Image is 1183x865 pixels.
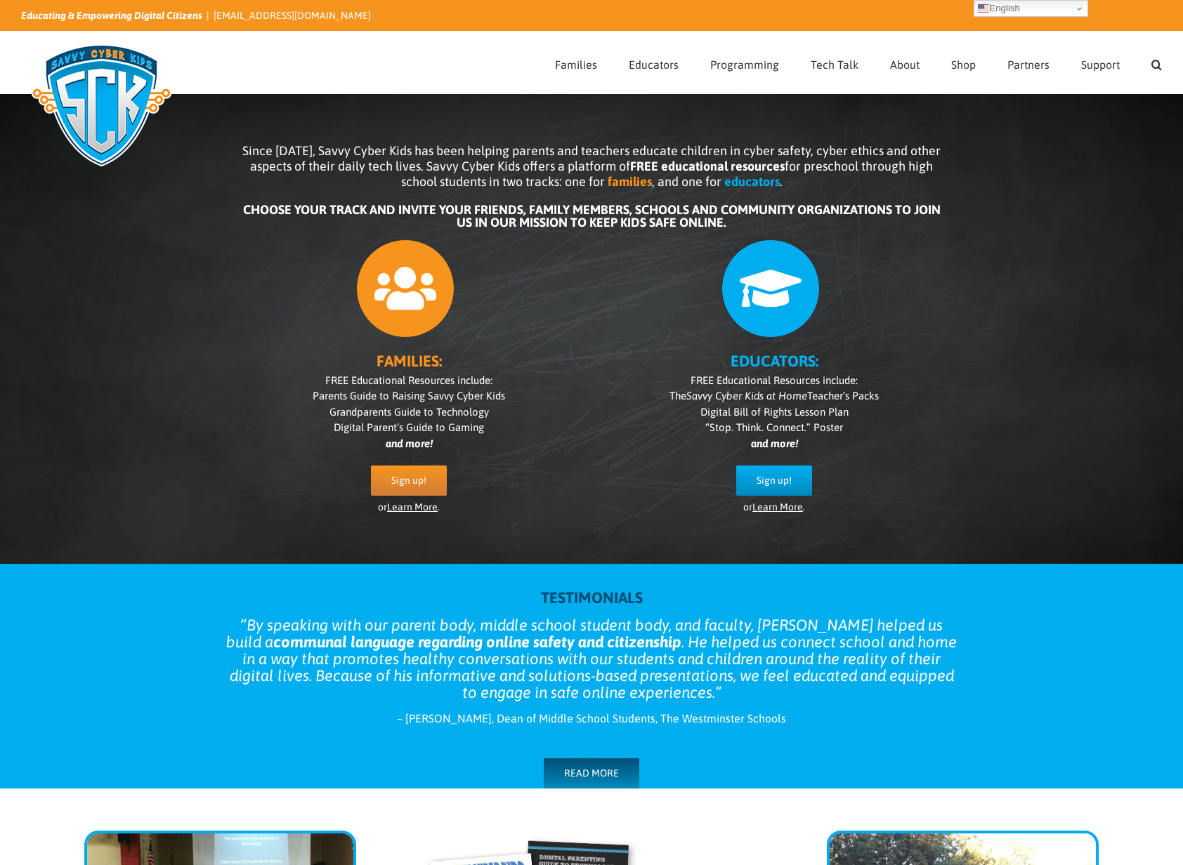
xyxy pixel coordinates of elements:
a: READ MORE [544,758,639,788]
a: Sign up! [736,465,812,496]
b: CHOOSE YOUR TRACK AND INVITE YOUR FRIENDS, FAMILY MEMBERS, SCHOOLS AND COMMUNITY ORGANIZATIONS TO... [243,202,941,230]
span: Digital Bill of Rights Lesson Plan [700,406,849,418]
span: About [890,59,920,70]
i: and more! [386,437,433,449]
span: The Westminster Schools [660,712,786,725]
a: Partners [1007,32,1050,93]
span: Shop [951,59,976,70]
strong: TESTIMONIALS [541,588,643,607]
span: Families [555,59,597,70]
i: and more! [751,437,798,449]
b: families [608,174,652,189]
b: EDUCATORS: [731,352,818,370]
span: Partners [1007,59,1050,70]
span: Dean of Middle School Students [497,712,655,725]
span: FREE Educational Resources include: [325,374,492,386]
span: [PERSON_NAME] [405,712,492,725]
i: Savvy Cyber Kids at Home [686,390,807,402]
span: , and one for [652,174,721,189]
a: Sign up! [371,465,447,496]
a: Tech Talk [811,32,858,93]
i: Educating & Empowering Digital Citizens [21,10,202,21]
img: Savvy Cyber Kids Logo [21,35,182,176]
span: Programming [710,59,779,70]
a: Learn More [752,501,803,513]
a: [EMAIL_ADDRESS][DOMAIN_NAME] [214,10,371,21]
b: educators [724,174,780,189]
b: FAMILIES: [377,352,442,370]
strong: communal language regarding online safety and citizenship [273,633,681,651]
span: FREE Educational Resources include: [691,374,858,386]
span: Since [DATE], Savvy Cyber Kids has been helping parents and teachers educate children in cyber sa... [242,143,941,189]
a: About [890,32,920,93]
span: The Teacher’s Packs [669,390,879,402]
blockquote: By speaking with our parent body, middle school student body, and faculty, [PERSON_NAME] helped u... [226,616,957,701]
a: Educators [629,32,679,93]
b: FREE educational resources [630,159,785,173]
span: Parents Guide to Raising Savvy Cyber Kids [313,390,505,402]
span: Sign up! [391,475,426,487]
span: Sign up! [757,475,792,487]
span: or . [378,501,440,513]
a: Families [555,32,597,93]
span: Educators [629,59,679,70]
span: “Stop. Think. Connect.” Poster [705,421,843,433]
a: Support [1081,32,1120,93]
span: Tech Talk [811,59,858,70]
span: . [780,174,783,189]
span: Digital Parent’s Guide to Gaming [334,421,484,433]
nav: Main Menu [555,32,1162,93]
span: Grandparents Guide to Technology [329,406,489,418]
a: Learn More [387,501,438,513]
a: Shop [951,32,976,93]
a: Search [1151,32,1162,93]
span: or . [743,501,805,513]
span: READ MORE [564,767,619,779]
img: en [978,3,989,14]
span: Support [1081,59,1120,70]
a: Programming [710,32,779,93]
